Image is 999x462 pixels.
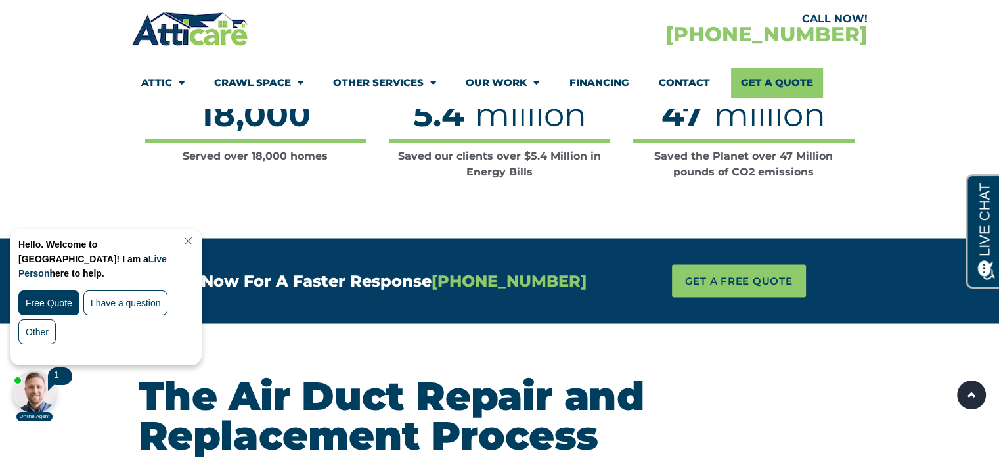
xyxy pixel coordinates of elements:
[714,95,826,135] span: million
[141,68,185,98] a: Attic
[658,68,709,98] a: Contact
[661,95,703,135] span: 47
[139,376,861,455] h2: The Air Duct Repair and Replacement Process
[475,95,587,135] span: million
[333,68,436,98] a: Other Services
[569,68,629,98] a: Financing
[499,14,867,24] div: CALL NOW!
[432,271,587,290] span: [PHONE_NUMBER]
[685,271,793,290] span: GET A FREE QUOTE
[672,264,806,297] a: GET A FREE QUOTE
[633,149,855,179] div: Saved the Planet over 47 Million pounds of CO2 emissions
[139,273,604,289] h4: Call Us Now For A Faster Response
[413,95,464,135] span: 5.4
[214,68,303,98] a: Crawl Space
[145,149,366,164] div: Served over 18,000 homes
[200,95,311,135] span: 18,000
[466,68,539,98] a: Our Work
[731,68,823,98] a: Get A Quote
[7,225,217,423] iframe: Chat Invitation
[32,11,106,27] span: Opens a chat window
[389,149,610,179] div: Saved our clients over $5.4 Million in Energy Bills
[141,68,857,98] nav: Menu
